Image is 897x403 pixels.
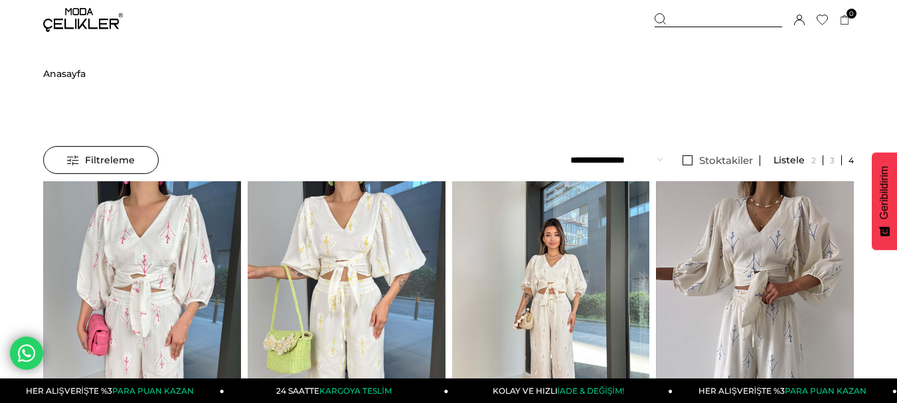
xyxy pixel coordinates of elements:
[785,386,866,396] span: PARA PUAN KAZAN
[43,8,123,32] img: logo
[67,147,135,173] span: Filtreleme
[112,386,194,396] span: PARA PUAN KAZAN
[878,166,890,220] span: Geribildirim
[319,386,391,396] span: KARGOYA TESLİM
[872,153,897,250] button: Geribildirim - Show survey
[558,386,624,396] span: İADE & DEĞİŞİM!
[676,155,760,166] a: Stoktakiler
[840,15,850,25] a: 0
[847,9,856,19] span: 0
[699,154,753,167] span: Stoktakiler
[224,378,449,403] a: 24 SAATTEKARGOYA TESLİM
[673,378,897,403] a: HER ALIŞVERİŞTE %3PARA PUAN KAZAN
[43,40,86,108] a: Anasayfa
[449,378,673,403] a: KOLAY VE HIZLIİADE & DEĞİŞİM!
[43,40,86,108] li: >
